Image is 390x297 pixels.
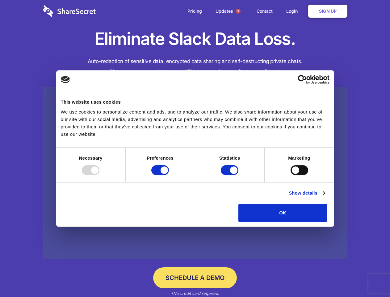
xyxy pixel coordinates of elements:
strong: Statistics [219,155,240,161]
a: Usercentrics Cookiebot - opens in a new window [275,75,329,84]
strong: Necessary [79,155,103,161]
img: logo-wordmark-white-trans-d4663122ce5f474addd5e946df7df03e33cb6a1c49d2221995e7729f52c070b2.svg [43,5,96,17]
strong: Marketing [288,155,310,161]
a: Login [280,2,307,21]
a: Wistia video thumbnail [43,87,347,259]
a: Sign Up [308,5,347,18]
a: Contact [250,2,279,21]
img: logo [61,76,70,83]
em: *No credit card required. [171,291,219,296]
span: 1 [236,9,241,14]
a: Show details [289,189,325,197]
strong: Preferences [147,155,174,161]
a: Schedule a Demo [153,267,237,288]
h4: Auto-redaction of sensitive data, encrypted data sharing and self-destructing private chats. Shar... [43,56,347,77]
div: We use cookies to personalize content and ads, and to analyze our traffic. We also share informat... [61,108,329,138]
div: This website uses cookies [61,98,329,106]
button: OK [238,204,327,222]
h1: Eliminate Slack Data Loss. [43,28,347,50]
a: Pricing [181,2,208,21]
